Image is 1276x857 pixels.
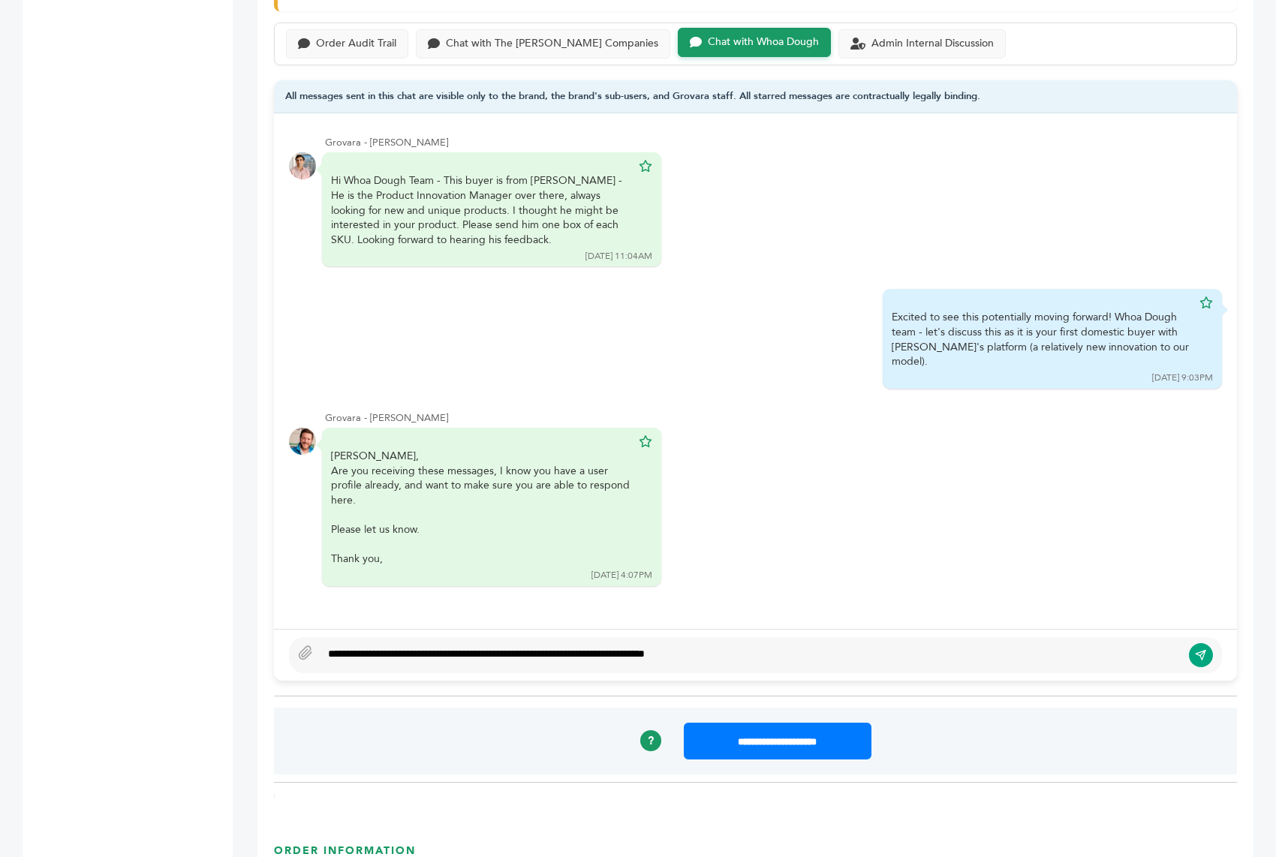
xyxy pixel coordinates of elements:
div: Chat with The [PERSON_NAME] Companies [446,38,658,50]
div: Are you receiving these messages, I know you have a user profile already, and want to make sure y... [331,464,631,508]
div: Grovara - [PERSON_NAME] [325,136,1222,149]
div: Excited to see this potentially moving forward! Whoa Dough team - let's discuss this as it is you... [892,310,1192,368]
div: Grovara - [PERSON_NAME] [325,411,1222,425]
div: [PERSON_NAME], [331,449,631,567]
a: ? [640,730,661,751]
div: [DATE] 9:03PM [1152,371,1213,384]
div: Order Audit Trail [316,38,396,50]
div: [DATE] 11:04AM [585,250,652,263]
div: Thank you, [331,552,631,567]
div: All messages sent in this chat are visible only to the brand, the brand's sub-users, and Grovara ... [274,80,1237,114]
div: Admin Internal Discussion [871,38,994,50]
div: [DATE] 4:07PM [591,569,652,582]
div: Hi Whoa Dough Team - This buyer is from [PERSON_NAME] - He is the Product Innovation Manager over... [331,173,631,247]
div: Please let us know. [331,522,631,537]
div: Chat with Whoa Dough [708,36,819,49]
